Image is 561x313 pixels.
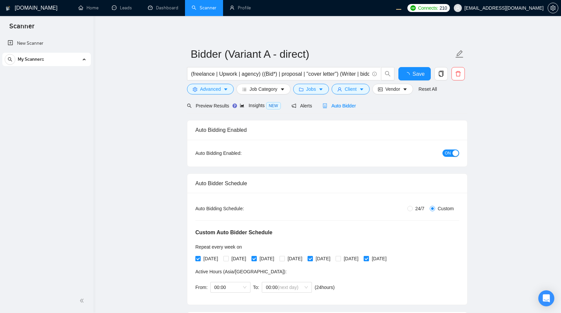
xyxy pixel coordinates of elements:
[240,103,244,108] span: area-chart
[195,120,459,139] div: Auto Bidding Enabled
[337,87,342,92] span: user
[548,3,558,13] button: setting
[6,3,10,14] img: logo
[455,6,460,10] span: user
[359,87,364,92] span: caret-down
[195,174,459,193] div: Auto Bidder Schedule
[249,85,277,93] span: Job Category
[345,85,357,93] span: Client
[341,255,361,262] span: [DATE]
[398,67,431,80] button: Save
[412,70,424,78] span: Save
[369,255,389,262] span: [DATE]
[435,205,456,212] span: Custom
[192,5,216,11] a: searchScanner
[381,71,394,77] span: search
[292,103,296,108] span: notification
[372,72,377,76] span: info-circle
[277,285,298,290] span: (next day)
[266,282,308,292] span: 00:00
[445,149,451,157] span: ON
[223,87,228,92] span: caret-down
[214,282,246,292] span: 00:00
[293,84,329,94] button: folderJobscaret-down
[191,70,369,78] input: Search Freelance Jobs...
[148,5,178,11] a: dashboardDashboard
[378,87,383,92] span: idcard
[232,103,238,109] div: Tooltip anchor
[372,84,413,94] button: idcardVendorcaret-down
[2,37,91,50] li: New Scanner
[5,57,15,62] span: search
[8,37,85,50] a: New Scanner
[548,5,558,11] a: setting
[4,21,40,35] span: Scanner
[240,103,280,108] span: Insights
[285,255,305,262] span: [DATE]
[195,269,287,274] span: Active Hours ( Asia/[GEOGRAPHIC_DATA] ):
[112,5,135,11] a: messageLeads
[193,87,197,92] span: setting
[230,5,251,11] a: userProfile
[79,297,86,304] span: double-left
[381,67,394,80] button: search
[187,84,234,94] button: settingAdvancedcaret-down
[78,5,99,11] a: homeHome
[187,103,192,108] span: search
[538,290,554,306] div: Open Intercom Messenger
[2,53,91,69] li: My Scanners
[323,103,356,108] span: Auto Bidder
[191,46,454,62] input: Scanner name...
[418,85,437,93] a: Reset All
[18,53,44,66] span: My Scanners
[229,255,249,262] span: [DATE]
[280,87,285,92] span: caret-down
[413,205,427,212] span: 24/7
[404,72,412,77] span: loading
[306,85,316,93] span: Jobs
[418,4,438,12] span: Connects:
[266,102,281,109] span: NEW
[323,103,327,108] span: robot
[195,205,283,212] div: Auto Bidding Schedule:
[410,5,416,11] img: upwork-logo.png
[315,285,335,290] span: ( 24 hours)
[332,84,370,94] button: userClientcaret-down
[242,87,247,92] span: bars
[299,87,304,92] span: folder
[292,103,312,108] span: Alerts
[439,4,447,12] span: 210
[201,255,221,262] span: [DATE]
[253,285,259,290] span: To:
[385,85,400,93] span: Vendor
[313,255,333,262] span: [DATE]
[195,285,208,290] span: From:
[257,255,277,262] span: [DATE]
[403,87,407,92] span: caret-down
[195,149,283,157] div: Auto Bidding Enabled:
[195,244,242,250] span: Repeat every week on
[187,103,229,108] span: Preview Results
[5,54,15,65] button: search
[195,229,272,237] h5: Custom Auto Bidder Schedule
[319,87,323,92] span: caret-down
[200,85,221,93] span: Advanced
[236,84,290,94] button: barsJob Categorycaret-down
